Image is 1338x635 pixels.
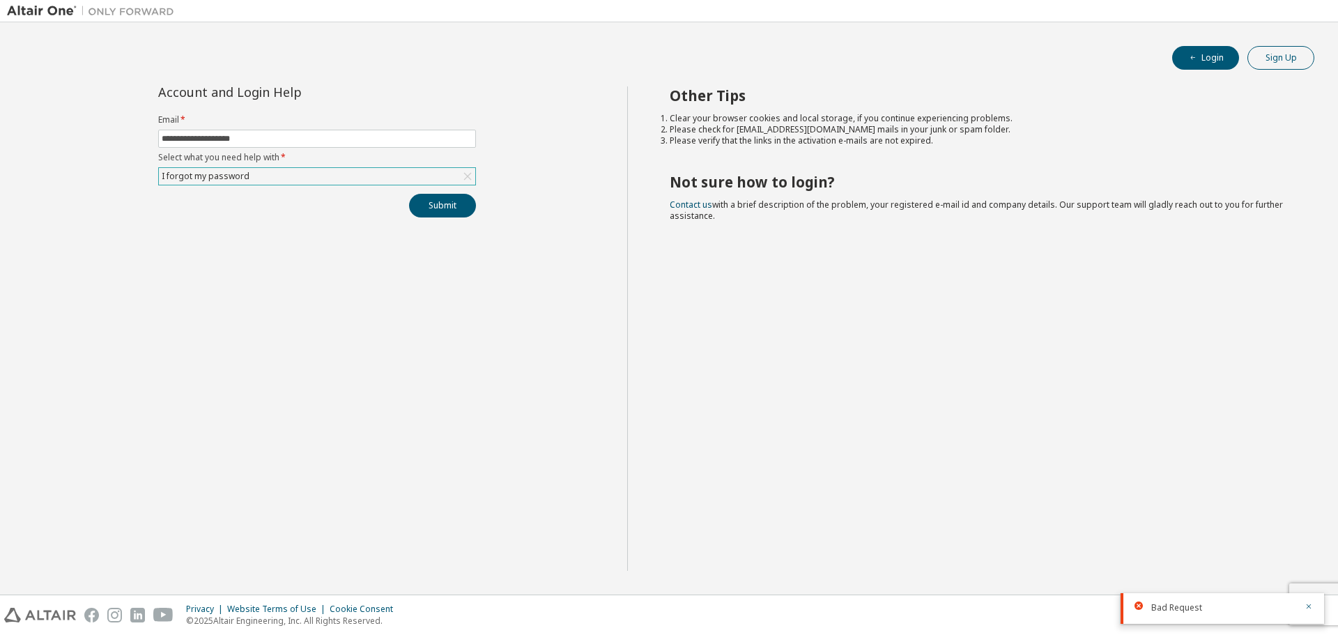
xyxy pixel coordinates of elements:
[1151,602,1202,613] span: Bad Request
[330,604,401,615] div: Cookie Consent
[7,4,181,18] img: Altair One
[186,615,401,627] p: © 2025 Altair Engineering, Inc. All Rights Reserved.
[670,173,1290,191] h2: Not sure how to login?
[670,199,712,211] a: Contact us
[158,86,413,98] div: Account and Login Help
[670,86,1290,105] h2: Other Tips
[670,113,1290,124] li: Clear your browser cookies and local storage, if you continue experiencing problems.
[84,608,99,622] img: facebook.svg
[670,199,1283,222] span: with a brief description of the problem, your registered e-mail id and company details. Our suppo...
[670,135,1290,146] li: Please verify that the links in the activation e-mails are not expired.
[1172,46,1239,70] button: Login
[186,604,227,615] div: Privacy
[160,169,252,184] div: I forgot my password
[130,608,145,622] img: linkedin.svg
[107,608,122,622] img: instagram.svg
[159,168,475,185] div: I forgot my password
[670,124,1290,135] li: Please check for [EMAIL_ADDRESS][DOMAIN_NAME] mails in your junk or spam folder.
[227,604,330,615] div: Website Terms of Use
[153,608,174,622] img: youtube.svg
[409,194,476,217] button: Submit
[1247,46,1314,70] button: Sign Up
[158,114,476,125] label: Email
[4,608,76,622] img: altair_logo.svg
[158,152,476,163] label: Select what you need help with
